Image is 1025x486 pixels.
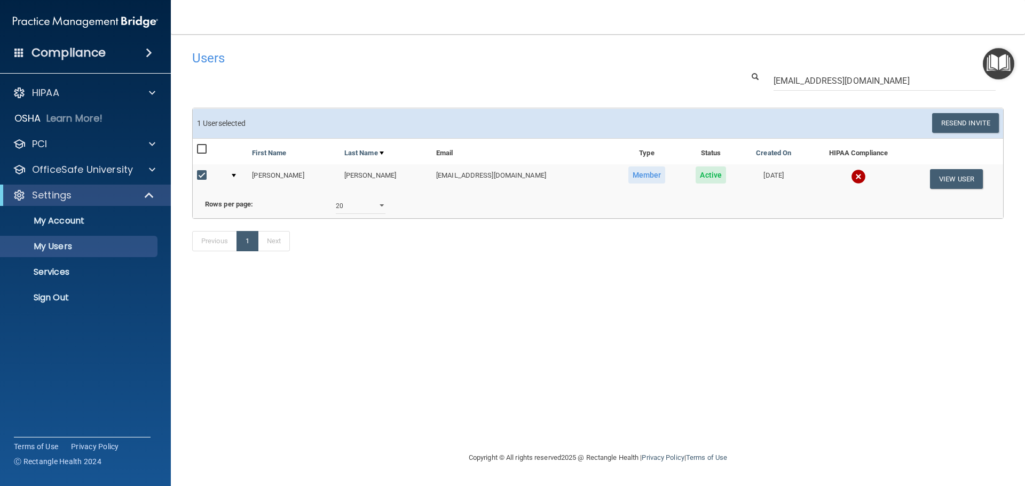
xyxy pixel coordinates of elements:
a: PCI [13,138,155,150]
p: PCI [32,138,47,150]
a: Last Name [344,147,384,160]
button: Resend Invite [932,113,999,133]
p: My Account [7,216,153,226]
h4: Compliance [31,45,106,60]
button: Open Resource Center [983,48,1014,79]
th: Status [682,139,740,164]
span: Member [628,166,666,184]
th: Email [432,139,612,164]
a: 1 [236,231,258,251]
img: cross.ca9f0e7f.svg [851,169,866,184]
th: HIPAA Compliance [807,139,910,164]
td: [EMAIL_ADDRESS][DOMAIN_NAME] [432,164,612,193]
p: My Users [7,241,153,252]
td: [PERSON_NAME] [340,164,432,193]
iframe: Drift Widget Chat Controller [840,410,1012,453]
a: Terms of Use [14,441,58,452]
a: First Name [252,147,286,160]
p: Learn More! [46,112,103,125]
a: Next [258,231,290,251]
input: Search [774,71,996,91]
p: Settings [32,189,72,202]
p: OSHA [14,112,41,125]
span: Active [696,166,726,184]
td: [PERSON_NAME] [248,164,340,193]
h4: Users [192,51,659,65]
a: Terms of Use [686,453,727,461]
td: [DATE] [740,164,807,193]
a: Previous [192,231,237,251]
p: Services [7,267,153,277]
b: Rows per page: [205,200,253,208]
th: Type [612,139,681,164]
h6: 1 User selected [197,119,590,128]
span: Ⓒ Rectangle Health 2024 [14,456,101,467]
a: Created On [756,147,791,160]
p: HIPAA [32,86,59,99]
a: HIPAA [13,86,155,99]
img: PMB logo [13,11,158,33]
div: Copyright © All rights reserved 2025 @ Rectangle Health | | [403,441,793,475]
p: OfficeSafe University [32,163,133,176]
button: View User [930,169,983,189]
a: Privacy Policy [71,441,119,452]
p: Sign Out [7,292,153,303]
a: Privacy Policy [642,453,684,461]
a: Settings [13,189,155,202]
a: OfficeSafe University [13,163,155,176]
